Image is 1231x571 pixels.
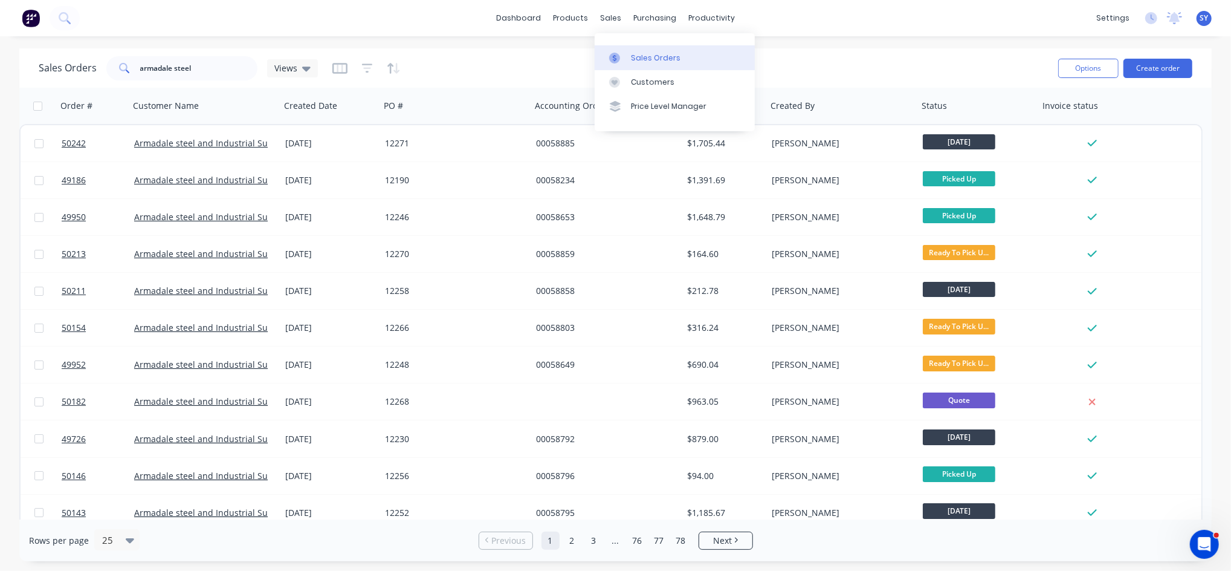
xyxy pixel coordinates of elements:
div: $1,391.69 [687,174,758,186]
div: 00058795 [536,507,670,519]
a: 50182 [62,383,134,420]
div: [DATE] [285,137,375,149]
span: [DATE] [923,429,995,445]
a: Sales Orders [595,45,755,70]
a: 50211 [62,273,134,309]
div: 12230 [385,433,519,445]
div: [DATE] [285,248,375,260]
div: [PERSON_NAME] [772,285,906,297]
div: Status [922,100,947,112]
span: Picked Up [923,466,995,481]
div: $164.60 [687,248,758,260]
div: settings [1090,9,1136,27]
div: [PERSON_NAME] [772,248,906,260]
span: [DATE] [923,282,995,297]
div: [DATE] [285,507,375,519]
div: 00058858 [536,285,670,297]
span: 49186 [62,174,86,186]
div: [PERSON_NAME] [772,137,906,149]
div: Customer Name [133,100,199,112]
a: Armadale steel and Industrial Supplies [134,174,292,186]
a: Armadale steel and Industrial Supplies [134,137,292,149]
div: $690.04 [687,359,758,371]
a: 49186 [62,162,134,198]
span: Quote [923,393,995,408]
img: Factory [22,9,40,27]
span: 50154 [62,322,86,334]
div: 12266 [385,322,519,334]
div: $879.00 [687,433,758,445]
a: Armadale steel and Industrial Supplies [134,248,292,259]
a: Page 3 [585,532,603,550]
a: Customers [595,70,755,94]
span: SY [1200,13,1209,24]
div: [PERSON_NAME] [772,359,906,371]
span: Picked Up [923,171,995,186]
a: Next page [699,535,752,547]
a: Armadale steel and Industrial Supplies [134,211,292,223]
span: Next [713,535,732,547]
a: Armadale steel and Industrial Supplies [134,470,292,481]
div: $963.05 [687,396,758,408]
div: $1,185.67 [687,507,758,519]
a: 49950 [62,199,134,235]
span: Ready To Pick U... [923,356,995,371]
div: [DATE] [285,433,375,445]
span: 50213 [62,248,86,260]
a: 50242 [62,125,134,162]
div: 00058885 [536,137,670,149]
div: 00058653 [536,211,670,223]
div: [PERSON_NAME] [772,433,906,445]
div: [PERSON_NAME] [772,470,906,482]
div: Invoice status [1042,100,1098,112]
div: $316.24 [687,322,758,334]
div: 00058649 [536,359,670,371]
span: [DATE] [923,134,995,149]
span: 49950 [62,211,86,223]
div: Created By [771,100,815,112]
div: 00058796 [536,470,670,482]
span: Ready To Pick U... [923,319,995,334]
div: purchasing [627,9,682,27]
a: 49952 [62,347,134,383]
span: Picked Up [923,208,995,223]
a: Armadale steel and Industrial Supplies [134,359,292,370]
a: 49726 [62,421,134,457]
div: products [547,9,594,27]
span: 50211 [62,285,86,297]
span: Previous [491,535,526,547]
div: 00058234 [536,174,670,186]
div: Created Date [284,100,337,112]
div: PO # [384,100,403,112]
div: 12271 [385,137,519,149]
button: Create order [1123,59,1192,78]
div: [DATE] [285,470,375,482]
div: [PERSON_NAME] [772,322,906,334]
a: 50143 [62,495,134,531]
div: Order # [60,100,92,112]
a: Jump forward [607,532,625,550]
span: 50182 [62,396,86,408]
div: [PERSON_NAME] [772,211,906,223]
a: Armadale steel and Industrial Supplies [134,507,292,518]
div: 12258 [385,285,519,297]
div: [DATE] [285,211,375,223]
div: 00058803 [536,322,670,334]
div: [DATE] [285,359,375,371]
div: [DATE] [285,174,375,186]
span: 50143 [62,507,86,519]
iframe: Intercom live chat [1190,530,1219,559]
a: Page 77 [650,532,668,550]
div: 00058859 [536,248,670,260]
a: 50146 [62,458,134,494]
span: 49952 [62,359,86,371]
div: sales [594,9,627,27]
div: Accounting Order # [535,100,615,112]
a: Page 2 [563,532,581,550]
a: Page 76 [628,532,647,550]
span: Ready To Pick U... [923,245,995,260]
div: [DATE] [285,396,375,408]
div: $94.00 [687,470,758,482]
div: Sales Orders [631,53,680,64]
div: 12268 [385,396,519,408]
